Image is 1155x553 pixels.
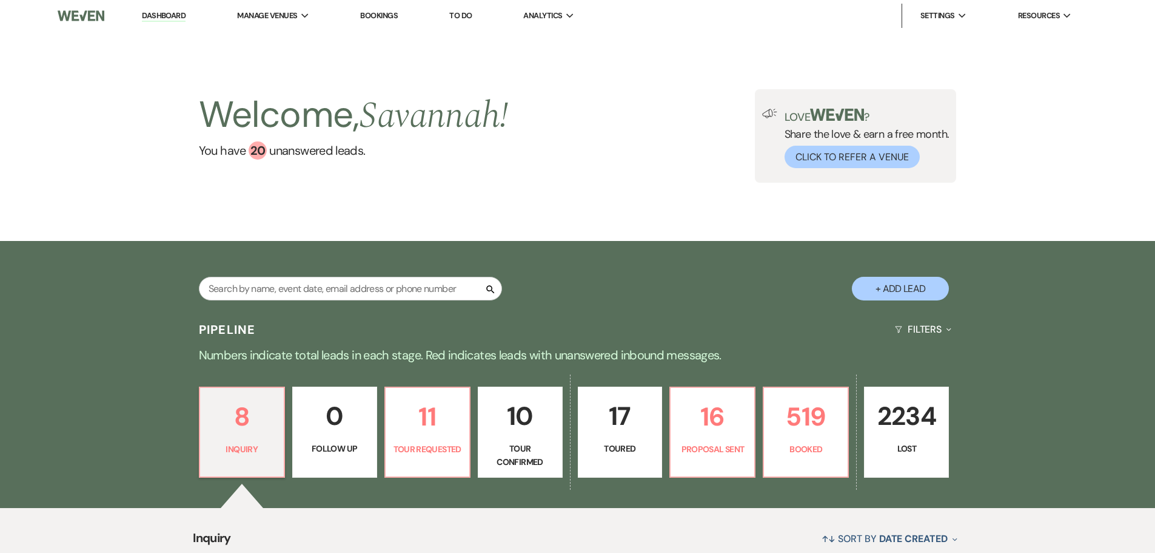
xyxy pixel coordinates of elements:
span: Analytics [523,10,562,22]
a: 8Inquiry [199,387,285,478]
p: 8 [207,396,276,437]
a: 10Tour Confirmed [478,387,563,478]
img: loud-speaker-illustration.svg [762,109,777,118]
h2: Welcome, [199,89,508,141]
button: Filters [890,313,956,345]
span: Manage Venues [237,10,297,22]
p: Tour Requested [393,443,462,456]
div: 20 [249,141,267,160]
p: Inquiry [207,443,276,456]
a: 0Follow Up [292,387,377,478]
a: Dashboard [142,10,186,22]
a: You have 20 unanswered leads. [199,141,508,160]
span: Resources [1018,10,1060,22]
a: 16Proposal Sent [669,387,755,478]
p: 10 [486,396,555,436]
p: Booked [771,443,840,456]
p: 16 [678,396,747,437]
span: Date Created [879,532,948,545]
p: 2234 [872,396,941,436]
button: + Add Lead [852,277,949,300]
img: Weven Logo [58,3,104,29]
p: Tour Confirmed [486,442,555,469]
img: weven-logo-green.svg [810,109,864,121]
div: Share the love & earn a free month. [777,109,949,168]
p: Numbers indicate total leads in each stage. Red indicates leads with unanswered inbound messages. [141,345,1014,365]
p: 17 [586,396,655,436]
p: 0 [300,396,369,436]
p: 519 [771,396,840,437]
a: 2234Lost [864,387,949,478]
p: Follow Up [300,442,369,455]
p: Toured [586,442,655,455]
h3: Pipeline [199,321,256,338]
button: Click to Refer a Venue [785,146,920,168]
input: Search by name, event date, email address or phone number [199,277,502,300]
a: 17Toured [578,387,663,478]
p: Proposal Sent [678,443,747,456]
span: Settings [920,10,955,22]
p: Lost [872,442,941,455]
a: 11Tour Requested [384,387,470,478]
a: To Do [449,10,472,21]
span: Savannah ! [360,88,508,144]
span: ↑↓ [822,532,836,545]
a: Bookings [360,10,398,21]
p: 11 [393,396,462,437]
p: Love ? [785,109,949,123]
a: 519Booked [763,387,849,478]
